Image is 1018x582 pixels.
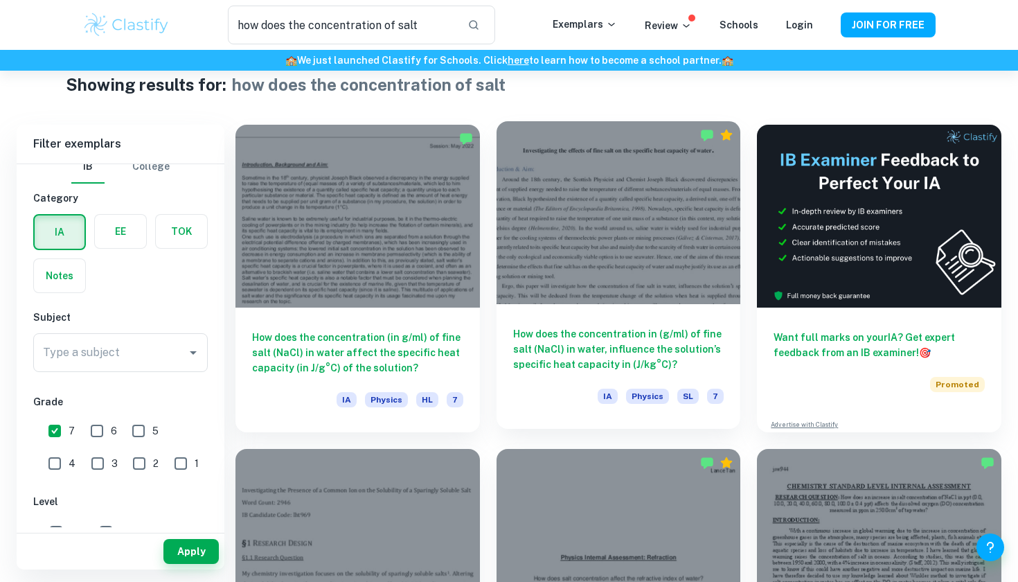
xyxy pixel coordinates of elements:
a: Login [786,19,813,30]
span: 6 [111,423,117,439]
span: 7 [707,389,724,404]
a: Schools [720,19,758,30]
span: HL [70,524,83,540]
button: TOK [156,215,207,248]
input: Search for any exemplars... [228,6,456,44]
span: 2 [153,456,159,471]
h6: Subject [33,310,208,325]
button: IB [71,150,105,184]
a: How does the concentration (in g/ml) of fine salt (NaCl) in water affect the specific heat capaci... [235,125,480,432]
img: Marked [700,128,714,142]
p: Exemplars [553,17,617,32]
a: Advertise with Clastify [771,420,838,430]
button: JOIN FOR FREE [841,12,936,37]
img: Marked [700,456,714,470]
h6: Category [33,191,208,206]
span: HL [416,392,438,407]
h1: Showing results for: [66,72,226,97]
button: Open [184,343,203,362]
span: 5 [152,423,159,439]
h6: Filter exemplars [17,125,224,164]
div: Filter type choice [71,150,170,184]
button: IA [35,215,84,249]
span: 1 [195,456,199,471]
button: Apply [163,539,219,564]
span: Physics [626,389,669,404]
a: Want full marks on yourIA? Get expert feedback from an IB examiner!PromotedAdvertise with Clastify [757,125,1001,432]
button: Help and Feedback [976,533,1004,561]
a: How does the concentration in (g/ml) of fine salt (NaCl) in water, influence the solution’s speci... [497,125,741,432]
span: 🎯 [919,347,931,358]
img: Marked [459,132,473,145]
h1: how does the concentration of salt [232,72,506,97]
img: Clastify logo [82,11,170,39]
span: Physics [365,392,408,407]
span: IA [598,389,618,404]
span: 3 [111,456,118,471]
button: EE [95,215,146,248]
span: 7 [69,423,75,439]
img: Marked [981,456,994,470]
span: Promoted [930,377,985,392]
span: 4 [69,456,75,471]
a: here [508,55,529,66]
button: Notes [34,259,85,292]
h6: Grade [33,394,208,409]
span: SL [120,524,132,540]
h6: Want full marks on your IA ? Get expert feedback from an IB examiner! [774,330,985,360]
img: Thumbnail [757,125,1001,308]
span: 🏫 [285,55,297,66]
span: IA [337,392,357,407]
h6: We just launched Clastify for Schools. Click to learn how to become a school partner. [3,53,1015,68]
span: 🏫 [722,55,733,66]
h6: How does the concentration in (g/ml) of fine salt (NaCl) in water, influence the solution’s speci... [513,326,724,372]
div: Premium [720,128,733,142]
h6: How does the concentration (in g/ml) of fine salt (NaCl) in water affect the specific heat capaci... [252,330,463,376]
span: 7 [447,392,463,407]
div: Premium [720,456,733,470]
button: College [132,150,170,184]
h6: Level [33,494,208,509]
span: SL [677,389,699,404]
p: Review [645,18,692,33]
